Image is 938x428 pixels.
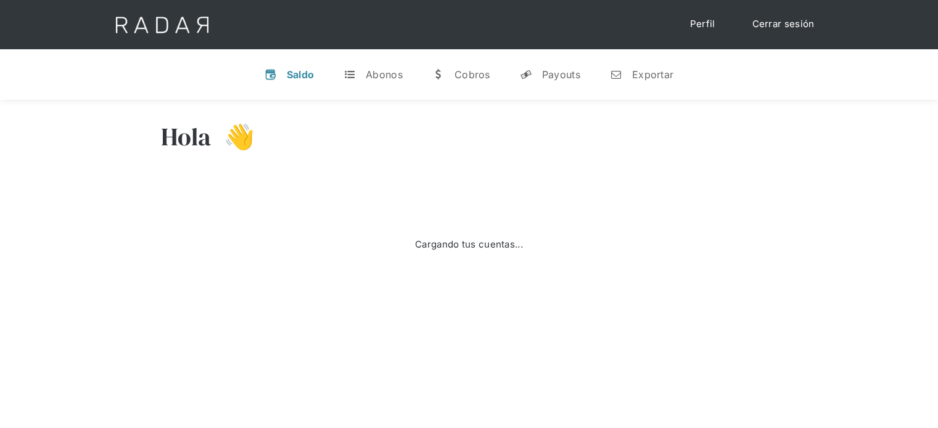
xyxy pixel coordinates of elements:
h3: Hola [161,121,212,152]
div: t [344,68,356,81]
h3: 👋 [212,121,255,152]
div: Payouts [542,68,580,81]
div: w [432,68,445,81]
div: Saldo [287,68,315,81]
a: Cerrar sesión [740,12,827,36]
div: Cobros [455,68,490,81]
div: v [265,68,277,81]
div: y [520,68,532,81]
div: Cargando tus cuentas... [415,238,523,252]
div: n [610,68,622,81]
a: Perfil [678,12,728,36]
div: Abonos [366,68,403,81]
div: Exportar [632,68,673,81]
